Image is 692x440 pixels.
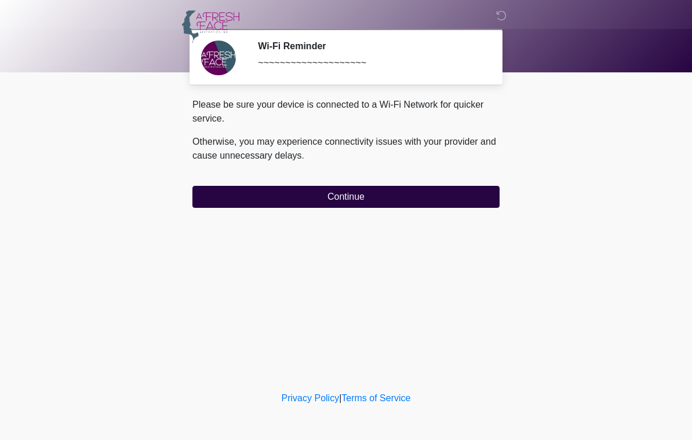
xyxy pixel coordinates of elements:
[181,9,240,44] img: A Fresh Face Aesthetics Inc Logo
[192,135,500,163] p: Otherwise, you may experience connectivity issues with your provider and cause unnecessary delays
[339,393,341,403] a: |
[192,186,500,208] button: Continue
[192,98,500,126] p: Please be sure your device is connected to a Wi-Fi Network for quicker service.
[201,41,236,75] img: Agent Avatar
[258,56,482,70] div: ~~~~~~~~~~~~~~~~~~~~
[341,393,410,403] a: Terms of Service
[282,393,340,403] a: Privacy Policy
[302,151,304,160] span: .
